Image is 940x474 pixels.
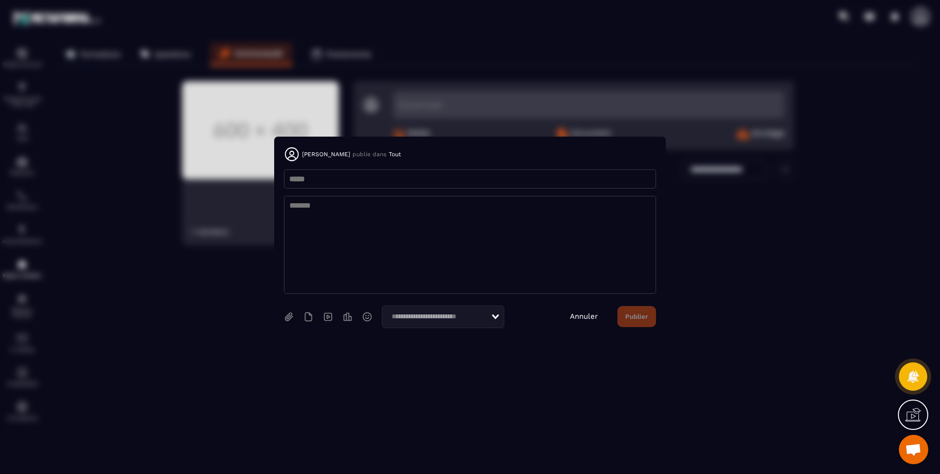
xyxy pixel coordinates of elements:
[899,435,928,464] a: Ouvrir le chat
[617,306,656,327] button: Publier
[570,312,598,321] a: Annuler
[302,151,350,158] span: [PERSON_NAME]
[382,306,504,328] div: Search for option
[389,151,401,158] span: Tout
[388,311,491,322] input: Search for option
[352,151,386,158] span: publie dans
